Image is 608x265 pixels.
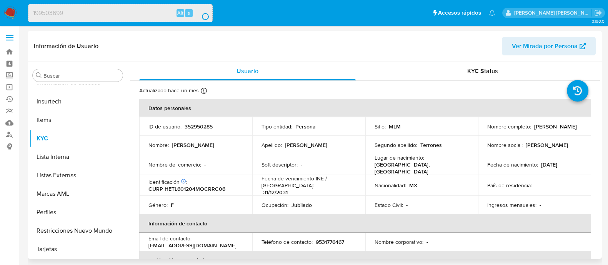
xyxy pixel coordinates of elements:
span: Usuario [237,67,258,75]
p: MLM [389,123,401,130]
p: - [535,182,536,189]
p: 31/12/2031 [263,189,288,196]
p: anamaria.arriagasanchez@mercadolibre.com.mx [514,9,592,17]
p: Actualizado hace un mes [139,87,199,94]
p: [EMAIL_ADDRESS][DOMAIN_NAME] [148,242,237,249]
p: Nombre social : [487,142,523,148]
button: search-icon [194,8,210,18]
span: Ver Mirada por Persona [512,37,578,55]
a: Notificaciones [489,10,495,16]
a: Salir [594,9,602,17]
p: Ocupación : [262,202,288,208]
p: Nombre corporativo : [375,238,423,245]
button: Restricciones Nuevo Mundo [30,222,126,240]
p: Fecha de vencimiento INE / [GEOGRAPHIC_DATA] : [262,175,356,189]
p: [PERSON_NAME] [526,142,568,148]
button: Perfiles [30,203,126,222]
p: Nombre completo : [487,123,531,130]
p: Ingresos mensuales : [487,202,536,208]
p: 352950285 [185,123,213,130]
span: KYC Status [467,67,498,75]
th: Información de contacto [139,214,591,233]
input: Buscar [43,72,120,79]
button: Lista Interna [30,148,126,166]
p: MX [409,182,417,189]
span: Alt [177,9,183,17]
button: Listas Externas [30,166,126,185]
p: [PERSON_NAME] [172,142,214,148]
p: Fecha de nacimiento : [487,161,538,168]
p: Sitio : [375,123,386,130]
button: Marcas AML [30,185,126,203]
p: Persona [295,123,316,130]
p: - [301,161,302,168]
button: Tarjetas [30,240,126,258]
span: s [188,9,190,17]
p: Email de contacto : [148,235,192,242]
p: Nombre del comercio : [148,161,201,168]
p: F [171,202,174,208]
p: Teléfono de contacto : [262,238,313,245]
p: Jubilado [292,202,312,208]
th: Datos personales [139,99,591,117]
p: País de residencia : [487,182,532,189]
button: KYC [30,129,126,148]
p: Terrones [420,142,442,148]
p: Tipo entidad : [262,123,292,130]
p: Segundo apellido : [375,142,417,148]
input: Buscar usuario o caso... [28,8,212,18]
p: - [540,202,541,208]
p: Nacionalidad : [375,182,406,189]
p: Identificación : [148,178,187,185]
p: Soft descriptor : [262,161,298,168]
button: Items [30,111,126,129]
p: [PERSON_NAME] [285,142,327,148]
p: Apellido : [262,142,282,148]
p: Estado Civil : [375,202,403,208]
p: ID de usuario : [148,123,182,130]
p: CURP HETL601204MOCRRC06 [148,185,225,192]
p: - [406,202,408,208]
button: Ver Mirada por Persona [502,37,596,55]
p: Lugar de nacimiento : [375,154,424,161]
button: Insurtech [30,92,126,111]
p: - [204,161,206,168]
p: - [426,238,428,245]
button: Buscar [36,72,42,78]
p: 9531776467 [316,238,344,245]
p: [GEOGRAPHIC_DATA], [GEOGRAPHIC_DATA] [375,161,466,175]
p: [DATE] [541,161,557,168]
h1: Información de Usuario [34,42,98,50]
p: Nombre : [148,142,169,148]
p: [PERSON_NAME] [534,123,576,130]
span: Accesos rápidos [438,9,481,17]
p: Género : [148,202,168,208]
